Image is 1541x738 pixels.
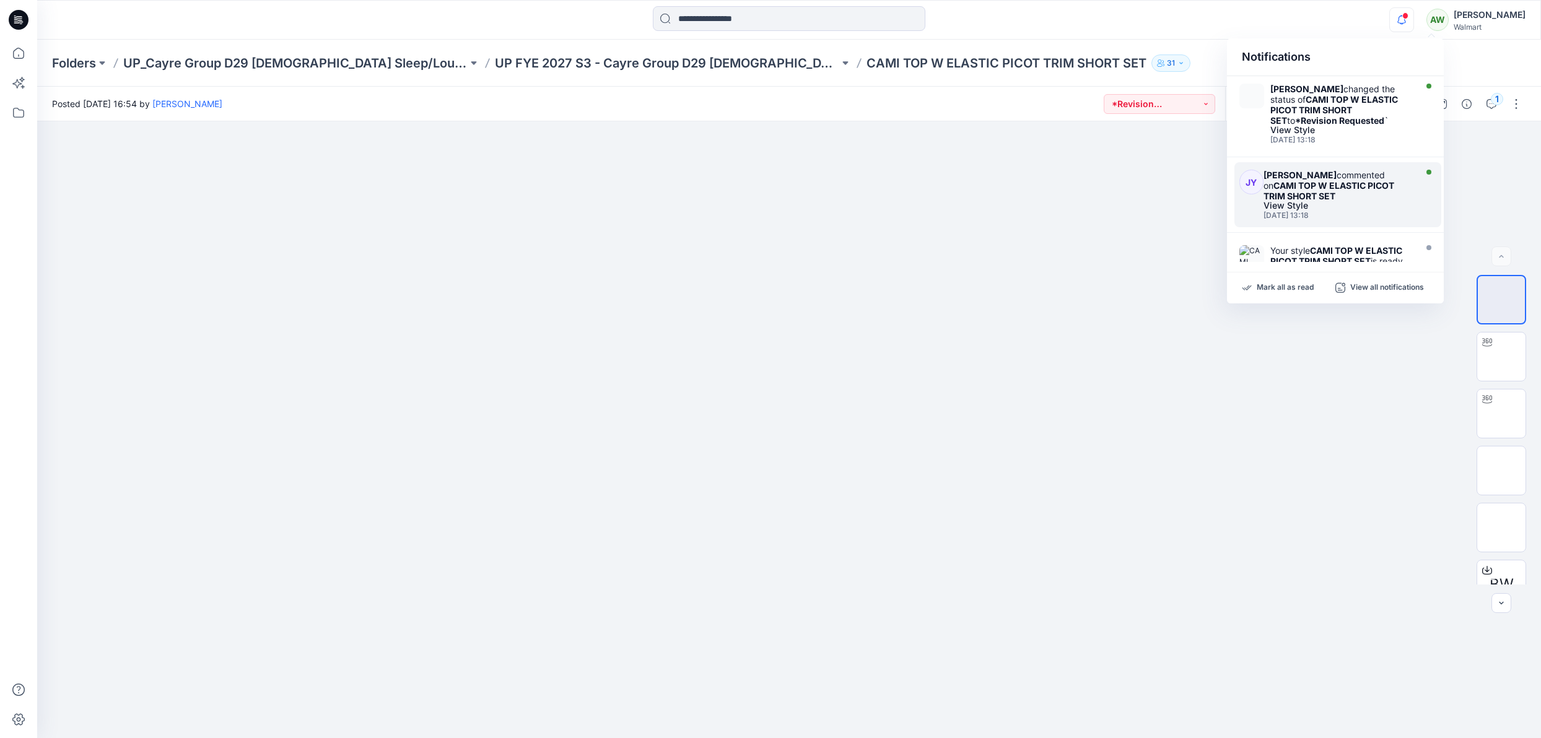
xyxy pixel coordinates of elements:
[1151,54,1190,72] button: 31
[1350,282,1424,293] p: View all notifications
[1270,136,1413,144] div: Friday, September 12, 2025 13:18
[1457,94,1477,114] button: Details
[1454,22,1526,32] div: Walmart
[1270,84,1413,126] div: changed the status of to `
[1264,170,1412,201] div: commented on
[1239,170,1264,194] div: JY
[52,97,222,110] span: Posted [DATE] 16:54 by
[1482,94,1501,114] button: 1
[1426,9,1449,31] div: AW
[1270,245,1413,266] div: Your style is ready
[152,98,222,109] a: [PERSON_NAME]
[1239,245,1264,270] img: CAMI TOP W ELASTIC PICOT TRIM SHORT SET
[1257,282,1314,293] p: Mark all as read
[52,54,96,72] a: Folders
[1264,180,1394,201] strong: CAMI TOP W ELASTIC PICOT TRIM SHORT SET
[1227,38,1444,76] div: Notifications
[1295,115,1384,126] strong: *Revision Requested
[1167,56,1175,70] p: 31
[1454,7,1526,22] div: [PERSON_NAME]
[1264,201,1412,210] div: View Style
[123,54,468,72] a: UP_Cayre Group D29 [DEMOGRAPHIC_DATA] Sleep/Loungewear
[1270,245,1402,266] strong: CAMI TOP W ELASTIC PICOT TRIM SHORT SET
[1270,94,1398,126] strong: CAMI TOP W ELASTIC PICOT TRIM SHORT SET
[1264,211,1412,220] div: Friday, September 12, 2025 13:18
[1270,84,1343,94] strong: [PERSON_NAME]
[1264,170,1337,180] strong: [PERSON_NAME]
[1239,84,1264,108] img: Jennifer Yerkes
[1491,93,1503,105] div: 1
[495,54,839,72] a: UP FYE 2027 S3 - Cayre Group D29 [DEMOGRAPHIC_DATA] Sleepwear
[1490,573,1514,596] span: BW
[1270,126,1413,134] div: View Style
[867,54,1146,72] p: CAMI TOP W ELASTIC PICOT TRIM SHORT SET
